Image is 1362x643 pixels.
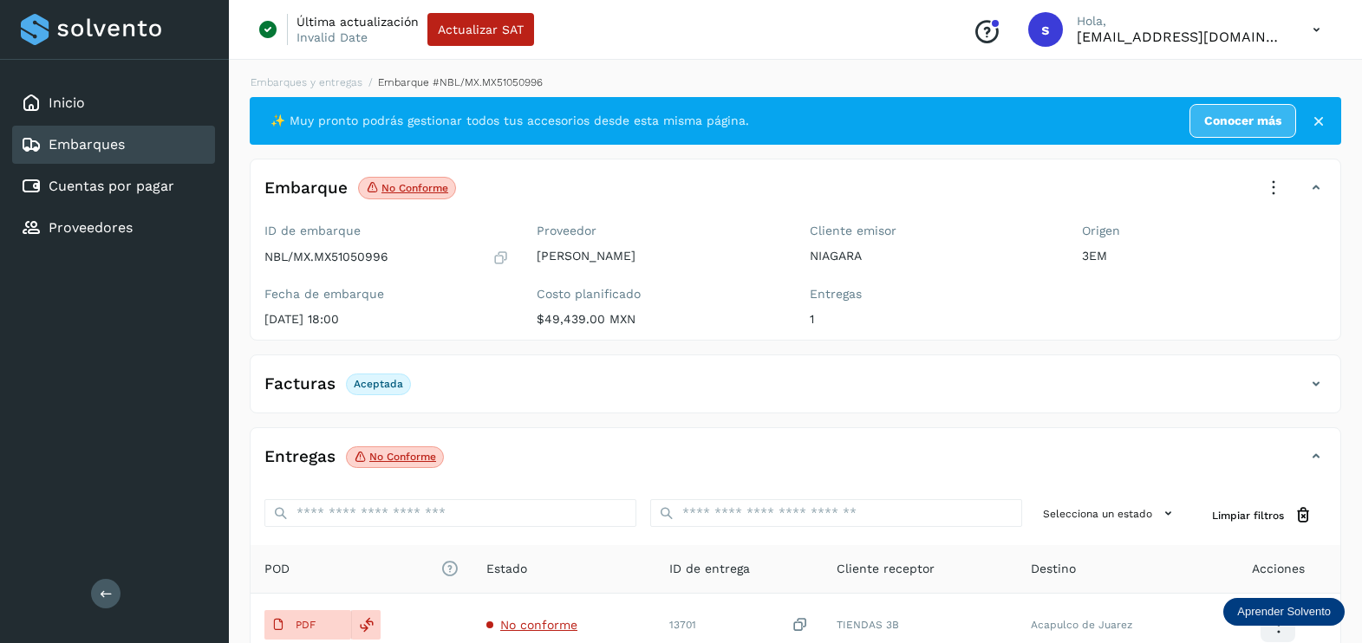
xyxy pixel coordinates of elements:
p: [PERSON_NAME] [537,249,781,263]
p: Aceptada [354,378,403,390]
p: No conforme [381,182,448,194]
div: Embarques [12,126,215,164]
span: Acciones [1252,560,1305,578]
button: Limpiar filtros [1198,499,1326,531]
button: PDF [264,610,351,640]
p: [DATE] 18:00 [264,312,509,327]
p: Invalid Date [297,29,368,45]
a: Proveedores [49,219,133,236]
p: PDF [296,619,316,631]
a: Cuentas por pagar [49,178,174,194]
p: Hola, [1077,14,1285,29]
a: Embarques [49,136,125,153]
div: Inicio [12,84,215,122]
label: Cliente emisor [810,224,1054,238]
p: 1 [810,312,1054,327]
p: 3EM [1082,249,1326,263]
p: No conforme [369,451,436,463]
a: Conocer más [1189,104,1296,138]
nav: breadcrumb [250,75,1341,90]
span: ✨ Muy pronto podrás gestionar todos tus accesorios desde esta misma página. [270,112,749,130]
label: Origen [1082,224,1326,238]
button: Actualizar SAT [427,13,534,46]
label: Fecha de embarque [264,287,509,302]
span: Cliente receptor [837,560,935,578]
button: Selecciona un estado [1036,499,1184,528]
span: ID de entrega [669,560,750,578]
div: Cuentas por pagar [12,167,215,205]
div: Aprender Solvento [1223,598,1345,626]
span: Destino [1031,560,1076,578]
div: FacturasAceptada [251,369,1340,412]
label: Proveedor [537,224,781,238]
p: NBL/MX.MX51050996 [264,250,388,264]
p: Aprender Solvento [1237,605,1331,619]
a: Embarques y entregas [251,76,362,88]
label: ID de embarque [264,224,509,238]
div: 13701 [669,616,809,634]
div: EmbarqueNo conforme [251,173,1340,217]
span: POD [264,560,459,578]
div: Reemplazar POD [351,610,381,640]
label: Costo planificado [537,287,781,302]
span: Estado [486,560,527,578]
p: $49,439.00 MXN [537,312,781,327]
span: Limpiar filtros [1212,508,1284,523]
p: NIAGARA [810,249,1054,263]
span: No conforme [500,618,577,632]
div: EntregasNo conforme [251,442,1340,485]
h4: Facturas [264,374,336,394]
a: Inicio [49,94,85,111]
p: smedina@niagarawater.com [1077,29,1285,45]
h4: Embarque [264,179,348,198]
p: Última actualización [297,14,419,29]
span: Actualizar SAT [438,23,524,36]
div: Proveedores [12,209,215,247]
span: Embarque #NBL/MX.MX51050996 [378,76,543,88]
h4: Entregas [264,447,336,467]
label: Entregas [810,287,1054,302]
